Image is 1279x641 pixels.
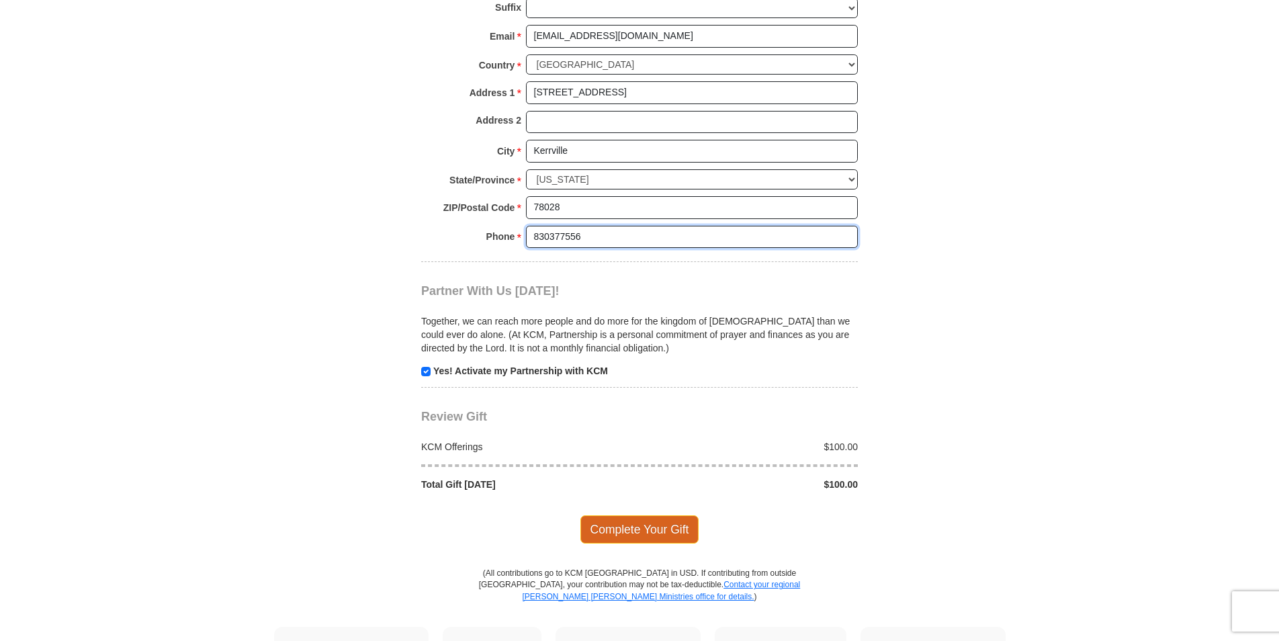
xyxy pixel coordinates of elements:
[421,314,858,355] p: Together, we can reach more people and do more for the kingdom of [DEMOGRAPHIC_DATA] than we coul...
[443,198,515,217] strong: ZIP/Postal Code
[639,478,865,491] div: $100.00
[580,515,699,544] span: Complete Your Gift
[639,440,865,454] div: $100.00
[497,142,515,161] strong: City
[478,568,801,626] p: (All contributions go to KCM [GEOGRAPHIC_DATA] in USD. If contributing from outside [GEOGRAPHIC_D...
[479,56,515,75] strong: Country
[470,83,515,102] strong: Address 1
[421,284,560,298] span: Partner With Us [DATE]!
[490,27,515,46] strong: Email
[476,111,521,130] strong: Address 2
[449,171,515,189] strong: State/Province
[414,440,640,454] div: KCM Offerings
[433,366,608,376] strong: Yes! Activate my Partnership with KCM
[486,227,515,246] strong: Phone
[421,410,487,423] span: Review Gift
[414,478,640,491] div: Total Gift [DATE]
[522,580,800,601] a: Contact your regional [PERSON_NAME] [PERSON_NAME] Ministries office for details.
